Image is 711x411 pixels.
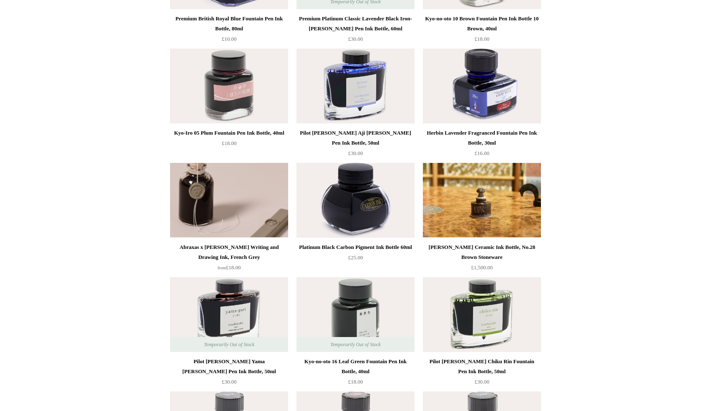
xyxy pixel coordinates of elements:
[474,36,489,42] span: £18.00
[474,150,489,156] span: £16.00
[195,337,262,352] span: Temporarily Out of Stock
[348,36,363,42] span: £30.00
[170,128,288,162] a: Kyo-Iro 05 Plum Fountain Pen Ink Bottle, 40ml £18.00
[172,357,286,377] div: Pilot [PERSON_NAME] Yama [PERSON_NAME] Pen Ink Bottle, 50ml
[296,357,415,391] a: Kyo-no-oto 16 Leaf Green Fountain Pen Ink Bottle, 40ml £18.00
[423,277,541,352] a: Pilot Iro Shizuku Chiku Rin Fountain Pen Ink Bottle, 50ml Pilot Iro Shizuku Chiku Rin Fountain Pe...
[299,242,412,252] div: Platinum Black Carbon Pigment Ink Bottle 60ml
[296,163,415,238] img: Platinum Black Carbon Pigment Ink Bottle 60ml
[170,163,288,238] a: Abraxas x Steve Harrison Writing and Drawing Ink, French Grey Abraxas x Steve Harrison Writing an...
[423,14,541,48] a: Kyo-no-oto 10 Brown Fountain Pen Ink Bottle 10 Brown, 40ml £18.00
[348,379,363,385] span: £18.00
[322,337,389,352] span: Temporarily Out of Stock
[423,357,541,391] a: Pilot [PERSON_NAME] Chiku Rin Fountain Pen Ink Bottle, 50ml £30.00
[172,14,286,34] div: Premium British Royal Blue Fountain Pen Ink Bottle, 80ml
[296,14,415,48] a: Premium Platinum Classic Lavender Black Iron-[PERSON_NAME] Pen Ink Bottle, 60ml £30.00
[170,49,288,123] a: Kyo-Iro 05 Plum Fountain Pen Ink Bottle, 40ml Kyo-Iro 05 Plum Fountain Pen Ink Bottle, 40ml
[423,163,541,238] a: Steve Harrison Ceramic Ink Bottle, No.28 Brown Stoneware Steve Harrison Ceramic Ink Bottle, No.28...
[471,264,493,271] span: £1,500.00
[299,14,412,34] div: Premium Platinum Classic Lavender Black Iron-[PERSON_NAME] Pen Ink Bottle, 60ml
[217,266,226,270] span: from
[217,264,241,271] span: £18.00
[296,128,415,162] a: Pilot [PERSON_NAME] Aji [PERSON_NAME] Pen Ink Bottle, 50ml £30.00
[170,14,288,48] a: Premium British Royal Blue Fountain Pen Ink Bottle, 80ml £10.00
[425,242,539,262] div: [PERSON_NAME] Ceramic Ink Bottle, No.28 Brown Stoneware
[296,277,415,352] img: Kyo-no-oto 16 Leaf Green Fountain Pen Ink Bottle, 40ml
[170,163,288,238] img: Abraxas x Steve Harrison Writing and Drawing Ink, French Grey
[423,242,541,276] a: [PERSON_NAME] Ceramic Ink Bottle, No.28 Brown Stoneware £1,500.00
[170,242,288,276] a: Abraxas x [PERSON_NAME] Writing and Drawing Ink, French Grey from£18.00
[425,128,539,148] div: Herbin Lavender Fragranced Fountain Pen Ink Bottle, 30ml
[423,128,541,162] a: Herbin Lavender Fragranced Fountain Pen Ink Bottle, 30ml £16.00
[170,49,288,123] img: Kyo-Iro 05 Plum Fountain Pen Ink Bottle, 40ml
[425,14,539,34] div: Kyo-no-oto 10 Brown Fountain Pen Ink Bottle 10 Brown, 40ml
[425,357,539,377] div: Pilot [PERSON_NAME] Chiku Rin Fountain Pen Ink Bottle, 50ml
[296,163,415,238] a: Platinum Black Carbon Pigment Ink Bottle 60ml Platinum Black Carbon Pigment Ink Bottle 60ml
[296,242,415,276] a: Platinum Black Carbon Pigment Ink Bottle 60ml £25.00
[348,254,363,261] span: £25.00
[296,49,415,123] img: Pilot Iro Shizuku Aji Sai Fountain Pen Ink Bottle, 50ml
[296,277,415,352] a: Kyo-no-oto 16 Leaf Green Fountain Pen Ink Bottle, 40ml Kyo-no-oto 16 Leaf Green Fountain Pen Ink ...
[299,128,412,148] div: Pilot [PERSON_NAME] Aji [PERSON_NAME] Pen Ink Bottle, 50ml
[222,36,237,42] span: £10.00
[423,163,541,238] img: Steve Harrison Ceramic Ink Bottle, No.28 Brown Stoneware
[299,357,412,377] div: Kyo-no-oto 16 Leaf Green Fountain Pen Ink Bottle, 40ml
[222,140,237,146] span: £18.00
[296,49,415,123] a: Pilot Iro Shizuku Aji Sai Fountain Pen Ink Bottle, 50ml Pilot Iro Shizuku Aji Sai Fountain Pen In...
[172,128,286,138] div: Kyo-Iro 05 Plum Fountain Pen Ink Bottle, 40ml
[423,277,541,352] img: Pilot Iro Shizuku Chiku Rin Fountain Pen Ink Bottle, 50ml
[170,277,288,352] img: Pilot Iro Shizuku Yama Guri Fountain Pen Ink Bottle, 50ml
[172,242,286,262] div: Abraxas x [PERSON_NAME] Writing and Drawing Ink, French Grey
[222,379,237,385] span: £30.00
[474,379,489,385] span: £30.00
[423,49,541,123] a: Herbin Lavender Fragranced Fountain Pen Ink Bottle, 30ml Herbin Lavender Fragranced Fountain Pen ...
[348,150,363,156] span: £30.00
[170,357,288,391] a: Pilot [PERSON_NAME] Yama [PERSON_NAME] Pen Ink Bottle, 50ml £30.00
[170,277,288,352] a: Pilot Iro Shizuku Yama Guri Fountain Pen Ink Bottle, 50ml Pilot Iro Shizuku Yama Guri Fountain Pe...
[423,49,541,123] img: Herbin Lavender Fragranced Fountain Pen Ink Bottle, 30ml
